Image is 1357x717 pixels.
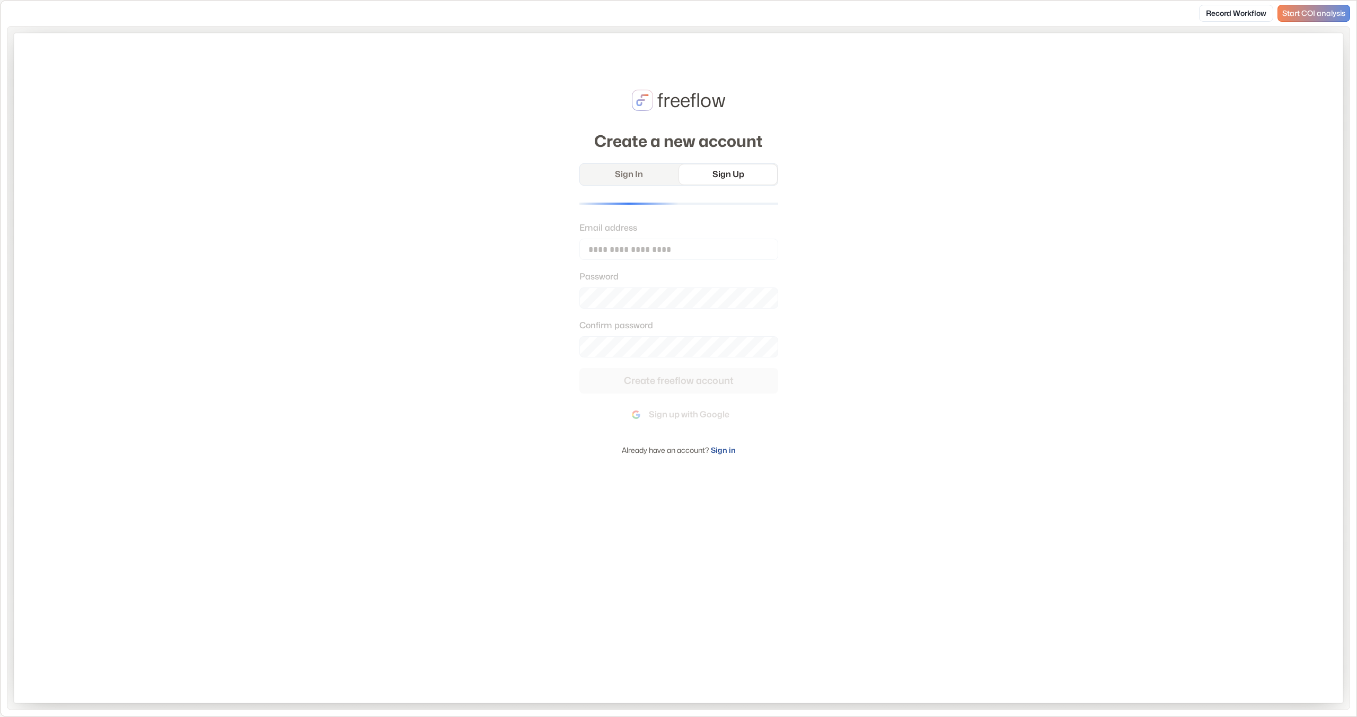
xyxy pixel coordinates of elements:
h2: Create a new account [594,132,763,151]
button: Sign up with Google [579,402,778,427]
p: Already have an account? [579,444,778,456]
a: Sign Up [679,164,778,185]
label: Password [579,270,772,283]
a: Start COI analysis [1277,5,1350,22]
span: Start COI analysis [1282,9,1345,18]
p: freeflow [657,86,725,115]
label: Email address [579,222,772,234]
label: Confirm password [579,319,772,332]
a: Record Workflow [1199,5,1273,22]
a: Sign in [711,445,736,454]
button: Create freeflow account [579,368,778,394]
a: Sign In [580,164,678,185]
